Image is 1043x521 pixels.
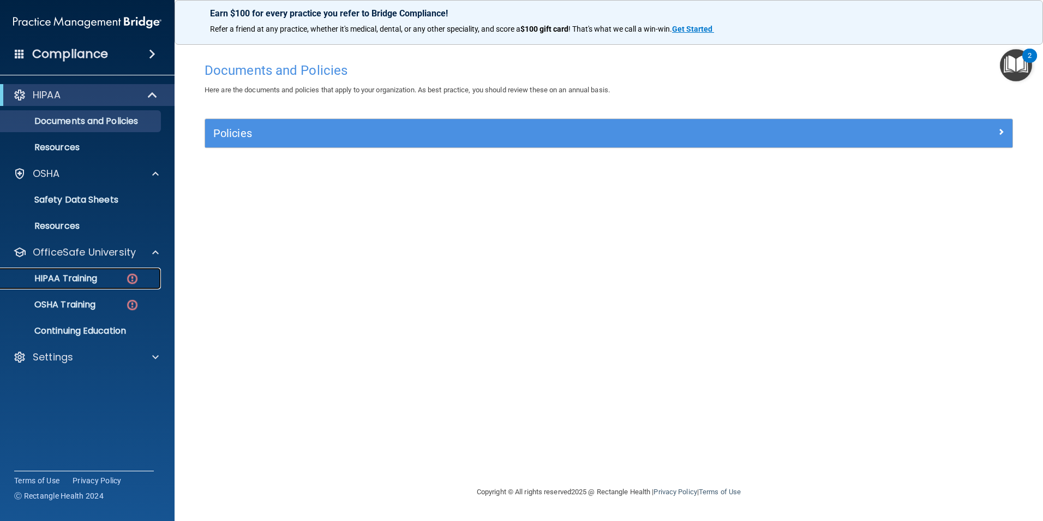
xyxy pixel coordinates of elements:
[654,488,697,496] a: Privacy Policy
[125,298,139,312] img: danger-circle.6113f641.png
[33,246,136,259] p: OfficeSafe University
[1028,56,1032,70] div: 2
[410,475,808,510] div: Copyright © All rights reserved 2025 @ Rectangle Health | |
[1000,49,1032,81] button: Open Resource Center, 2 new notifications
[13,351,159,364] a: Settings
[73,475,122,486] a: Privacy Policy
[699,488,741,496] a: Terms of Use
[32,46,108,62] h4: Compliance
[520,25,568,33] strong: $100 gift card
[210,25,520,33] span: Refer a friend at any practice, whether it's medical, dental, or any other speciality, and score a
[13,11,161,33] img: PMB logo
[210,8,1008,19] p: Earn $100 for every practice you refer to Bridge Compliance!
[13,167,159,180] a: OSHA
[13,88,158,102] a: HIPAA
[13,246,159,259] a: OfficeSafe University
[205,63,1013,78] h4: Documents and Policies
[7,325,156,336] p: Continuing Education
[7,142,156,153] p: Resources
[7,299,95,310] p: OSHA Training
[14,490,104,501] span: Ⓒ Rectangle Health 2024
[672,25,712,33] strong: Get Started
[33,88,61,102] p: HIPAA
[7,221,156,232] p: Resources
[7,194,156,205] p: Safety Data Sheets
[672,25,714,33] a: Get Started
[568,25,672,33] span: ! That's what we call a win-win.
[205,86,610,94] span: Here are the documents and policies that apply to your organization. As best practice, you should...
[125,272,139,286] img: danger-circle.6113f641.png
[33,167,60,180] p: OSHA
[7,116,156,127] p: Documents and Policies
[7,273,97,284] p: HIPAA Training
[213,127,802,139] h5: Policies
[14,475,59,486] a: Terms of Use
[213,125,1004,142] a: Policies
[33,351,73,364] p: Settings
